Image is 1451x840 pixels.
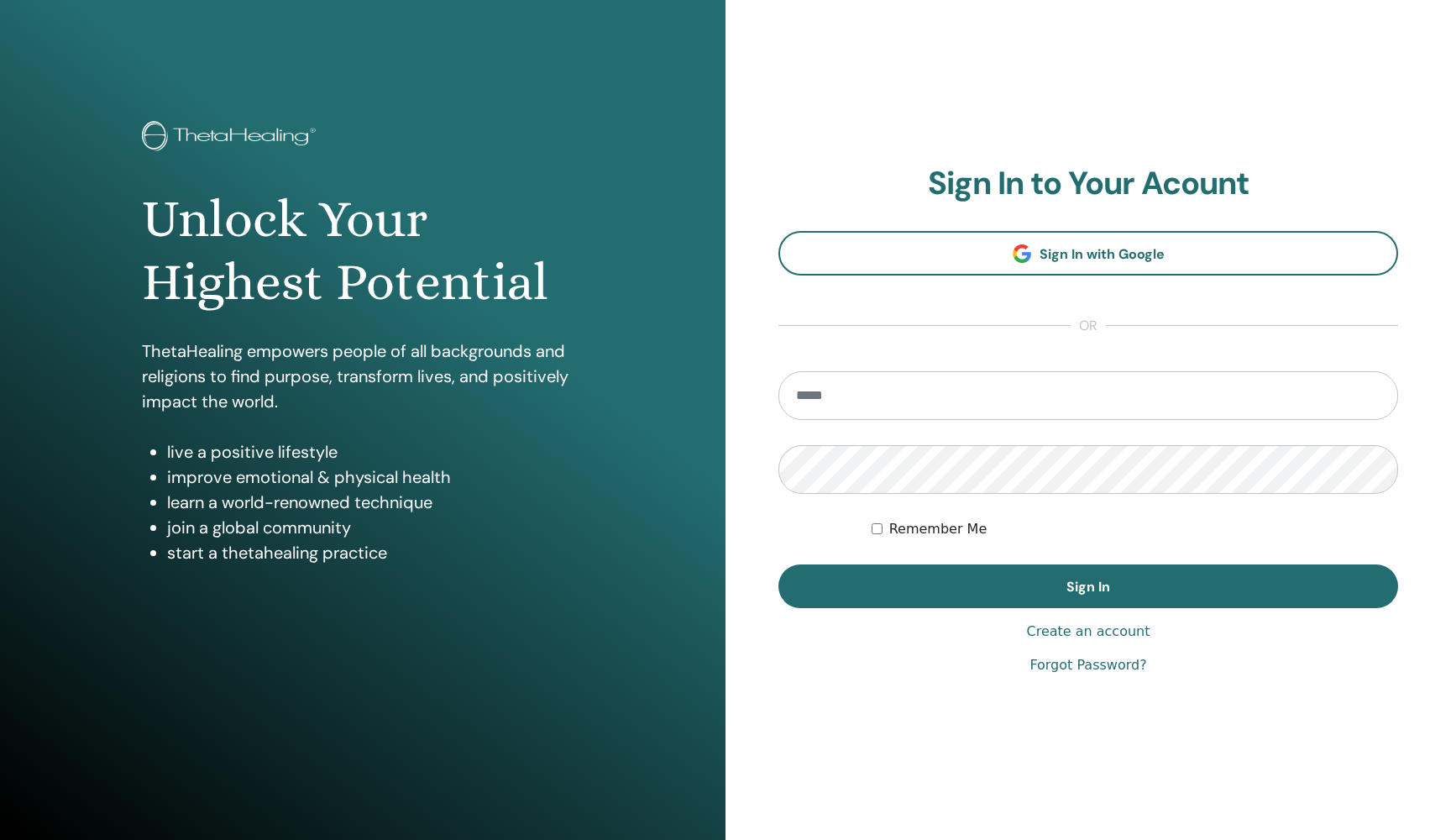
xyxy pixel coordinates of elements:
li: improve emotional & physical health [167,465,584,490]
a: Forgot Password? [1029,655,1146,675]
a: Create an account [1026,622,1150,642]
label: Remember Me [889,519,987,539]
h1: Unlock Your Highest Potential [142,188,584,313]
li: join a global community [167,515,584,540]
div: Keep me authenticated indefinitely or until I manually logout [872,519,1398,539]
p: ThetaHealing empowers people of all backgrounds and religions to find purpose, transform lives, a... [142,339,584,414]
button: Sign In [778,564,1398,608]
span: Sign In with Google [1040,245,1165,263]
a: Sign In with Google [778,231,1398,276]
li: start a thetahealing practice [167,540,584,565]
span: or [1071,316,1106,336]
li: learn a world-renowned technique [167,490,584,515]
h2: Sign In to Your Acount [778,165,1398,203]
span: Sign In [1066,578,1110,596]
li: live a positive lifestyle [167,439,584,465]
